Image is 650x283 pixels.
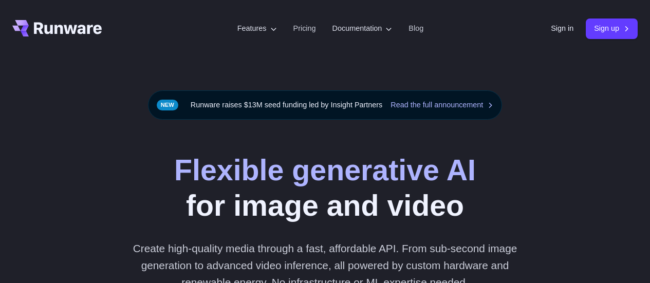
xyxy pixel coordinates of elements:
[12,20,102,36] a: Go to /
[174,154,476,186] strong: Flexible generative AI
[174,153,476,223] h1: for image and video
[408,23,423,34] a: Blog
[551,23,573,34] a: Sign in
[293,23,316,34] a: Pricing
[148,90,503,120] div: Runware raises $13M seed funding led by Insight Partners
[391,99,493,111] a: Read the full announcement
[586,18,638,39] a: Sign up
[237,23,277,34] label: Features
[332,23,393,34] label: Documentation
